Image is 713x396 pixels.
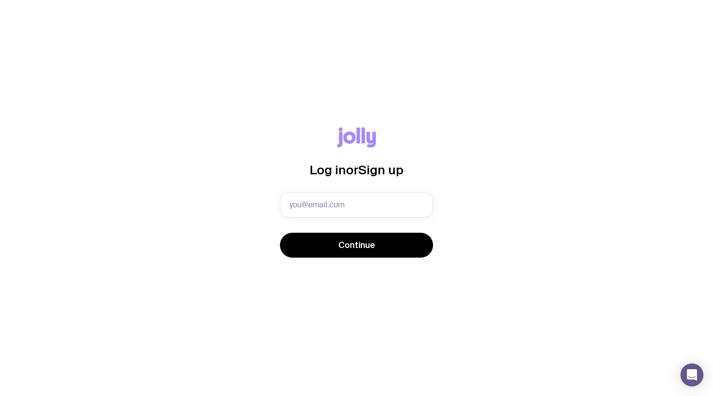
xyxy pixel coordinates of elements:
input: you@email.com [280,192,433,217]
button: Continue [280,233,433,258]
div: Open Intercom Messenger [680,363,703,386]
span: Log in [310,163,346,177]
span: Continue [338,239,375,251]
span: Sign up [358,163,403,177]
span: or [346,163,358,177]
